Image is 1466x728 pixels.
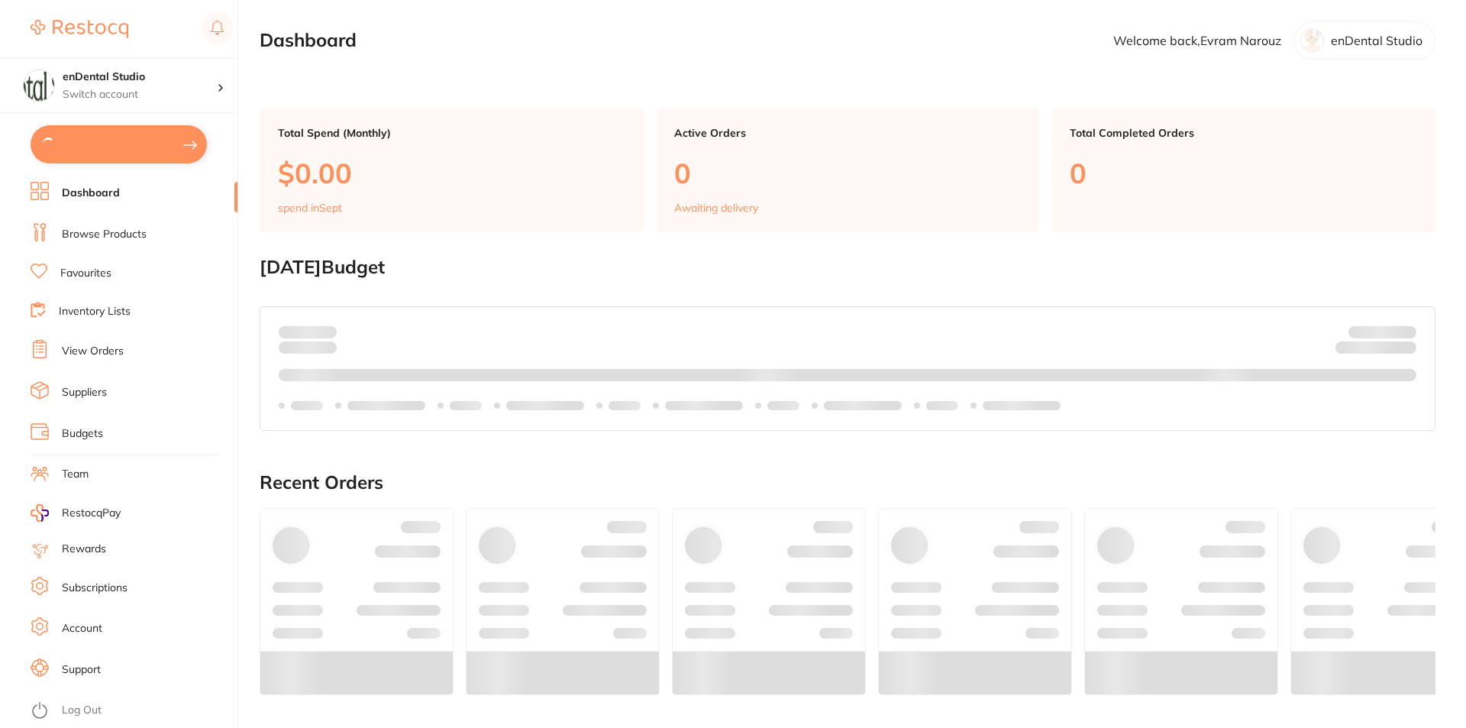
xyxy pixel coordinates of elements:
h2: Dashboard [260,30,357,51]
a: Team [62,467,89,482]
strong: $NaN [1387,325,1416,338]
p: 0 [1070,157,1417,189]
a: Log Out [62,703,102,718]
p: Labels [609,400,641,412]
h2: Recent Orders [260,472,1435,493]
a: Browse Products [62,227,147,242]
a: Subscriptions [62,581,128,596]
p: Labels extended [824,400,902,412]
p: Labels extended [347,400,425,412]
p: Welcome back, Evram Narouz [1113,34,1281,47]
p: Awaiting delivery [674,202,758,214]
p: Spent: [279,325,337,338]
a: Total Spend (Monthly)$0.00spend inSept [260,108,644,232]
a: Favourites [60,266,111,281]
p: Remaining: [1335,338,1416,357]
p: Labels [450,400,482,412]
span: RestocqPay [62,506,121,521]
a: RestocqPay [31,504,121,522]
p: Total Completed Orders [1070,127,1417,139]
a: Support [62,662,101,678]
a: Inventory Lists [59,304,131,319]
a: Dashboard [62,186,120,201]
a: Suppliers [62,385,107,400]
a: Active Orders0Awaiting delivery [656,108,1040,232]
p: Labels extended [665,400,743,412]
h4: enDental Studio [63,70,217,85]
p: Labels extended [983,400,1061,412]
a: Restocq Logo [31,11,128,47]
p: Budget: [1348,325,1416,338]
p: 0 [674,157,1022,189]
h2: [DATE] Budget [260,257,1435,278]
a: View Orders [62,344,124,359]
p: Labels [926,400,958,412]
p: month [279,338,337,357]
p: Active Orders [674,127,1022,139]
a: Rewards [62,542,106,557]
p: $0.00 [278,157,625,189]
img: enDental Studio [24,70,54,101]
p: enDental Studio [1331,34,1422,47]
p: Switch account [63,87,217,102]
a: Account [62,621,102,636]
p: Labels [767,400,799,412]
a: Total Completed Orders0 [1051,108,1435,232]
p: spend in Sept [278,202,342,214]
p: Labels extended [506,400,584,412]
p: Total Spend (Monthly) [278,127,625,139]
img: Restocq Logo [31,20,128,38]
strong: $0.00 [1390,344,1416,358]
p: Labels [291,400,323,412]
img: RestocqPay [31,504,49,522]
a: Budgets [62,426,103,442]
button: Log Out [31,699,233,723]
strong: $0.00 [310,325,337,338]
